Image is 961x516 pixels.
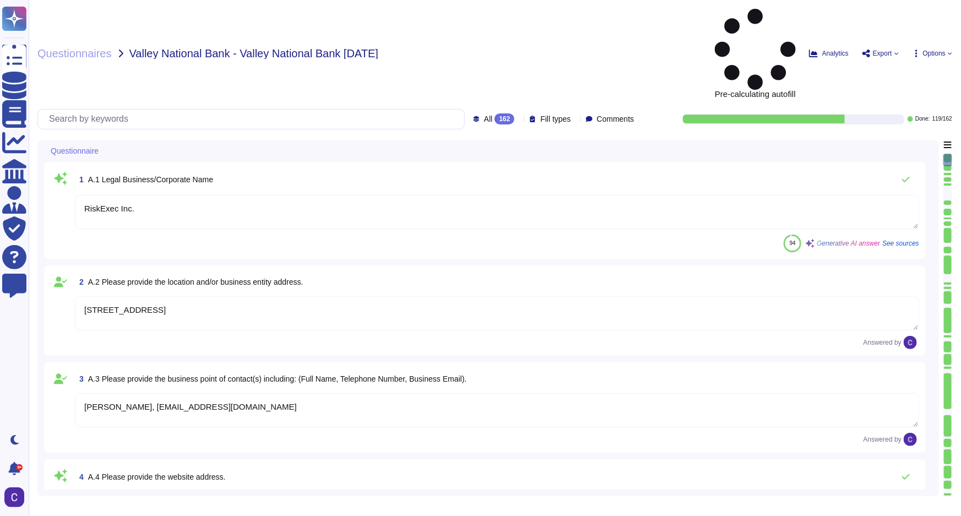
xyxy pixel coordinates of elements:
[809,49,849,58] button: Analytics
[75,176,84,183] span: 1
[864,339,902,346] span: Answered by
[75,393,919,427] textarea: [PERSON_NAME], [EMAIL_ADDRESS][DOMAIN_NAME]
[37,48,112,59] span: Questionnaires
[817,240,880,247] span: Generative AI answer
[822,50,849,57] span: Analytics
[129,48,378,59] span: Valley National Bank - Valley National Bank [DATE]
[88,472,226,481] span: A.4 Please provide the website address.
[904,336,917,349] img: user
[75,195,919,229] textarea: RiskExec Inc.
[495,113,514,124] div: 162
[597,115,634,123] span: Comments
[873,50,892,57] span: Export
[75,278,84,286] span: 2
[932,116,952,122] span: 119 / 162
[715,9,796,98] span: Pre-calculating autofill
[16,464,23,471] div: 9+
[75,375,84,383] span: 3
[2,485,32,509] button: user
[88,175,213,184] span: A.1 Legal Business/Corporate Name
[540,115,571,123] span: Fill types
[484,115,493,123] span: All
[4,487,24,507] img: user
[915,116,930,122] span: Done:
[790,240,796,246] span: 94
[51,147,99,155] span: Questionnaire
[88,374,467,383] span: A.3 Please provide the business point of contact(s) including: (Full Name, Telephone Number, Busi...
[88,278,303,286] span: A.2 Please provide the location and/or business entity address.
[75,473,84,481] span: 4
[923,50,946,57] span: Options
[44,110,464,129] input: Search by keywords
[75,296,919,330] textarea: [STREET_ADDRESS]
[904,433,917,446] img: user
[864,436,902,443] span: Answered by
[882,240,919,247] span: See sources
